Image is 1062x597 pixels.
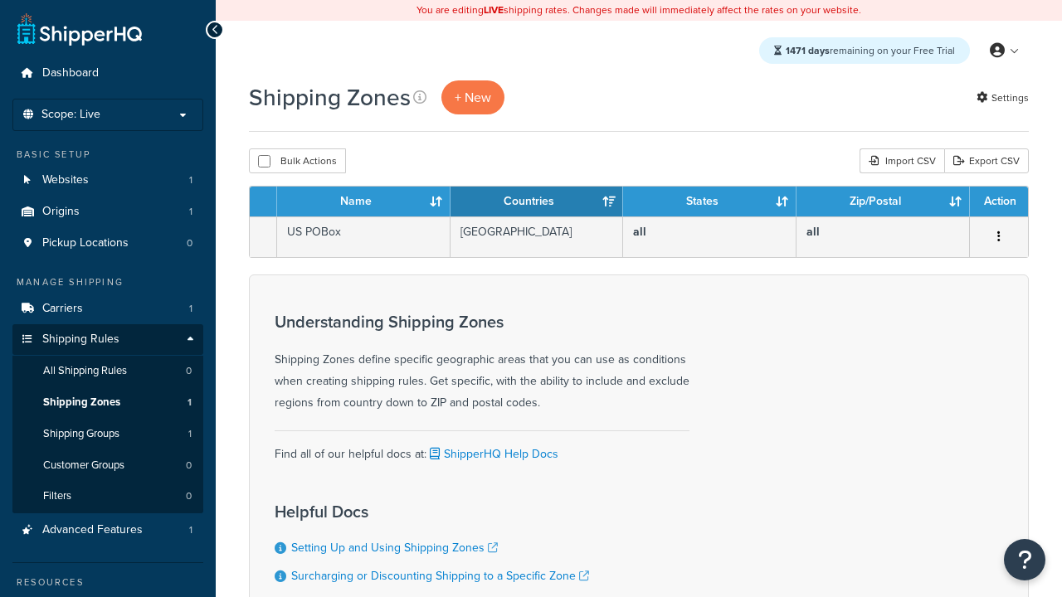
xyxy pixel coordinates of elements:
[12,356,203,386] a: All Shipping Rules 0
[12,450,203,481] a: Customer Groups 0
[275,430,689,465] div: Find all of our helpful docs at:
[12,387,203,418] a: Shipping Zones 1
[12,275,203,289] div: Manage Shipping
[42,332,119,347] span: Shipping Rules
[12,387,203,418] li: Shipping Zones
[43,427,119,441] span: Shipping Groups
[759,37,970,64] div: remaining on your Free Trial
[43,364,127,378] span: All Shipping Rules
[12,148,203,162] div: Basic Setup
[12,58,203,89] a: Dashboard
[186,489,192,503] span: 0
[42,302,83,316] span: Carriers
[275,313,689,331] h3: Understanding Shipping Zones
[42,173,89,187] span: Websites
[796,187,970,216] th: Zip/Postal: activate to sort column ascending
[188,396,192,410] span: 1
[12,515,203,546] a: Advanced Features 1
[12,450,203,481] li: Customer Groups
[12,165,203,196] li: Websites
[42,205,80,219] span: Origins
[188,427,192,441] span: 1
[291,539,498,556] a: Setting Up and Using Shipping Zones
[12,228,203,259] li: Pickup Locations
[451,216,624,257] td: [GEOGRAPHIC_DATA]
[189,173,192,187] span: 1
[12,294,203,324] a: Carriers 1
[633,223,646,240] b: all
[12,228,203,259] a: Pickup Locations 0
[12,197,203,227] li: Origins
[275,313,689,414] div: Shipping Zones define specific geographic areas that you can use as conditions when creating ship...
[12,294,203,324] li: Carriers
[249,81,411,114] h1: Shipping Zones
[451,187,624,216] th: Countries: activate to sort column ascending
[277,216,451,257] td: US POBox
[43,396,120,410] span: Shipping Zones
[12,324,203,513] li: Shipping Rules
[249,148,346,173] button: Bulk Actions
[1004,539,1045,580] button: Open Resource Center
[806,223,820,240] b: all
[42,66,99,80] span: Dashboard
[12,165,203,196] a: Websites 1
[484,2,504,17] b: LIVE
[187,236,192,250] span: 0
[12,481,203,512] li: Filters
[455,88,491,107] span: + New
[441,80,504,114] a: + New
[12,419,203,449] li: Shipping Groups
[41,108,100,122] span: Scope: Live
[43,489,71,503] span: Filters
[426,445,558,463] a: ShipperHQ Help Docs
[12,575,203,590] div: Resources
[291,567,589,585] a: Surcharging or Discounting Shipping to a Specific Zone
[970,187,1028,216] th: Action
[275,502,589,521] h3: Helpful Docs
[189,523,192,537] span: 1
[12,197,203,227] a: Origins 1
[186,459,192,473] span: 0
[12,356,203,386] li: All Shipping Rules
[12,324,203,355] a: Shipping Rules
[623,187,796,216] th: States: activate to sort column ascending
[977,86,1029,109] a: Settings
[43,459,124,473] span: Customer Groups
[12,515,203,546] li: Advanced Features
[277,187,451,216] th: Name: activate to sort column ascending
[944,148,1029,173] a: Export CSV
[12,481,203,512] a: Filters 0
[786,43,830,58] strong: 1471 days
[189,205,192,219] span: 1
[860,148,944,173] div: Import CSV
[42,523,143,537] span: Advanced Features
[186,364,192,378] span: 0
[42,236,129,250] span: Pickup Locations
[12,419,203,449] a: Shipping Groups 1
[189,302,192,316] span: 1
[17,12,142,46] a: ShipperHQ Home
